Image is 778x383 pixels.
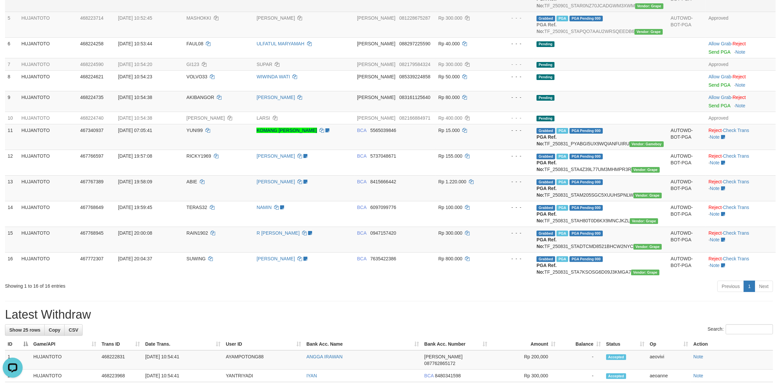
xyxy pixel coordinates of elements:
span: · [708,74,732,79]
span: PGA Pending [570,256,603,262]
span: Marked by aeoserlin [557,256,568,262]
span: Grabbed [537,154,555,159]
td: HUJANTOTO [19,175,77,201]
td: · [706,91,776,112]
td: HUJANTOTO [19,124,77,150]
a: [PERSON_NAME] [256,179,295,184]
span: Grabbed [537,231,555,236]
span: 468224621 [80,74,104,79]
td: 14 [5,201,19,227]
td: HUJANTOTO [31,370,99,382]
a: Check Trans [723,179,749,184]
span: Vendor URL: https://settle31.1velocity.biz [631,167,660,173]
span: ABIE [187,179,197,184]
td: 13 [5,175,19,201]
a: Note [693,373,703,378]
span: Rp 40.000 [438,41,460,46]
span: 468224590 [80,62,104,67]
span: Marked by aeoserlin [557,205,568,211]
a: Reject [708,230,722,236]
span: · [708,95,732,100]
td: TF_250831_STADTCMD8521BHCW2NYC [534,227,668,252]
span: TERAS32 [187,205,207,210]
div: - - - [497,153,531,159]
span: BCA [357,230,366,236]
span: Copy 6097099776 to clipboard [370,205,396,210]
td: aeovivi [647,350,691,370]
span: BCA [357,128,366,133]
span: FAUL08 [187,41,203,46]
td: 468223968 [99,370,143,382]
span: [PERSON_NAME] [424,354,463,359]
td: 9 [5,91,19,112]
span: Grabbed [537,205,555,211]
span: Marked by aeoserlin [557,154,568,159]
span: [PERSON_NAME] [357,115,395,121]
span: PGA Pending [570,205,603,211]
td: AUTOWD-BOT-PGA [668,175,706,201]
td: AUTOWD-BOT-PGA [668,124,706,150]
span: Marked by aeoserlin [557,231,568,236]
span: Copy 8415666442 to clipboard [370,179,396,184]
span: Rp 300.000 [438,15,462,21]
td: · · [706,227,776,252]
td: 7 [5,58,19,70]
span: 467340937 [80,128,104,133]
td: Rp 300,000 [490,370,558,382]
a: CSV [64,324,83,336]
a: Send PGA [708,103,730,108]
span: Rp 800.000 [438,256,462,261]
th: Game/API: activate to sort column ascending [31,338,99,350]
b: PGA Ref. No: [537,22,557,34]
a: Note [735,103,745,108]
td: - [558,350,603,370]
span: [PERSON_NAME] [357,74,395,79]
td: TF_250831_STAH80T0D6KX9MNCJKZL [534,201,668,227]
span: RICKY1969 [187,153,211,159]
a: Check Trans [723,128,749,133]
a: Note [710,237,720,242]
td: 10 [5,112,19,124]
a: SUPAR [256,62,272,67]
a: Reject [708,256,722,261]
input: Search: [726,324,773,334]
td: 15 [5,227,19,252]
th: Date Trans.: activate to sort column ascending [143,338,223,350]
span: [DATE] 10:54:38 [118,115,152,121]
a: Previous [717,281,744,292]
a: Check Trans [723,205,749,210]
span: Pending [537,74,555,80]
b: PGA Ref. No: [537,160,557,172]
td: [DATE] 10:54:41 [143,370,223,382]
div: - - - [497,73,531,80]
span: 467772307 [80,256,104,261]
span: RAIN1902 [187,230,208,236]
button: Open LiveChat chat widget [3,3,23,23]
div: - - - [497,178,531,185]
b: PGA Ref. No: [537,134,557,146]
div: - - - [497,94,531,101]
span: Vendor URL: https://settle31.1velocity.biz [631,270,659,275]
a: R [PERSON_NAME] [256,230,299,236]
td: 11 [5,124,19,150]
span: Copy 5737048671 to clipboard [370,153,396,159]
span: AKIBANGOR [187,95,214,100]
b: PGA Ref. No: [537,211,557,223]
a: Note [735,82,745,88]
td: HUJANTOTO [31,350,99,370]
a: Reject [733,41,746,46]
span: MASHOKKI [187,15,211,21]
a: Note [693,354,703,359]
span: CSV [69,327,78,333]
th: User ID: activate to sort column ascending [223,338,304,350]
td: Approved [706,58,776,70]
td: · [706,70,776,91]
a: Reject [708,153,722,159]
span: · [708,41,732,46]
th: Status: activate to sort column ascending [603,338,647,350]
span: [PERSON_NAME] [357,15,395,21]
span: Rp 15.000 [438,128,460,133]
a: Note [710,160,720,165]
div: Showing 1 to 16 of 16 entries [5,280,319,289]
span: PGA Pending [570,128,603,134]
